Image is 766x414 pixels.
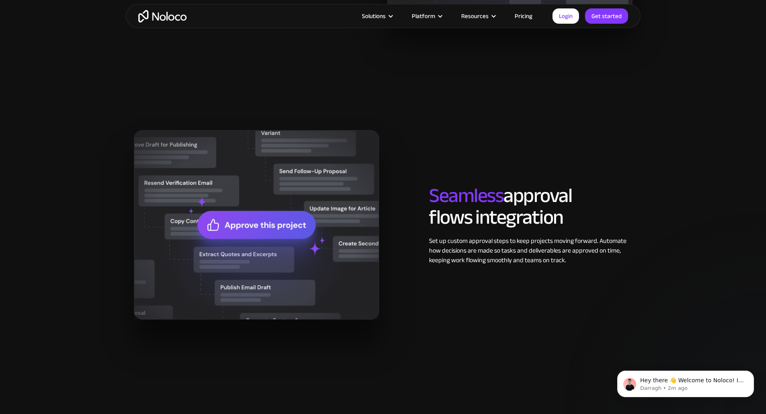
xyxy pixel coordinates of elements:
span: Seamless [429,177,503,214]
a: Login [552,8,579,24]
div: Solutions [352,11,402,21]
a: home [138,10,187,22]
div: Solutions [362,11,386,21]
iframe: Intercom notifications message [605,354,766,410]
div: Platform [412,11,435,21]
div: Platform [402,11,451,21]
div: Resources [461,11,489,21]
div: Resources [451,11,505,21]
div: Set up custom approval steps to keep projects moving forward. Automate how decisions are made so ... [429,236,632,265]
a: Pricing [505,11,542,21]
a: Get started [585,8,628,24]
h2: approval flows integration [429,185,632,228]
